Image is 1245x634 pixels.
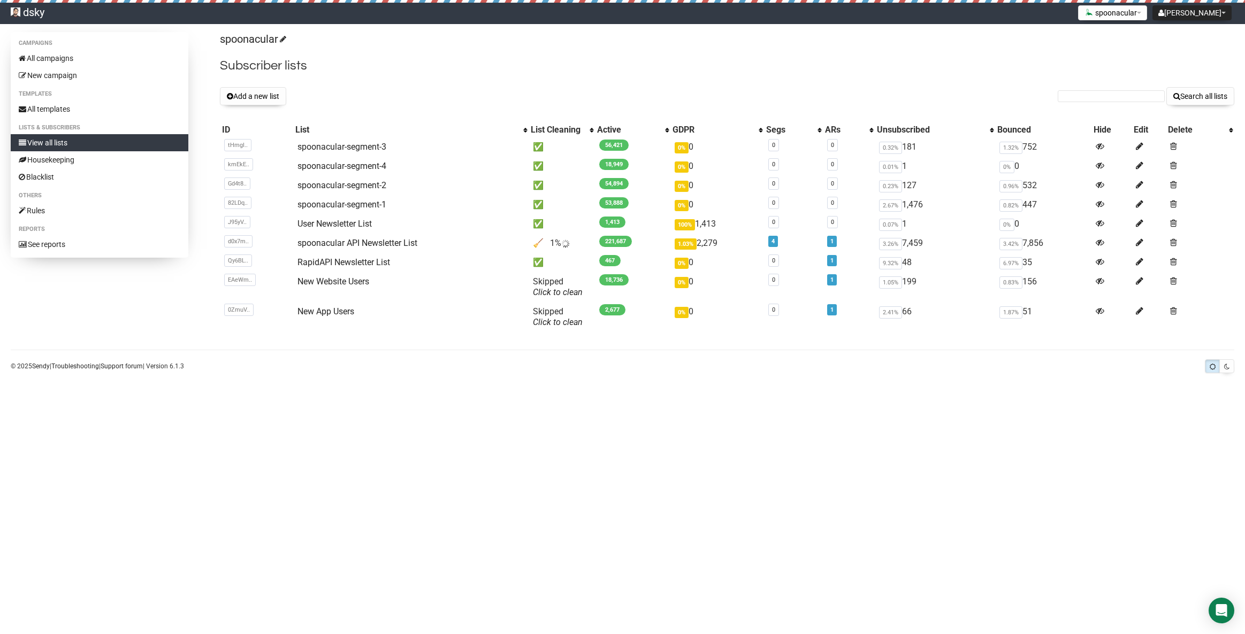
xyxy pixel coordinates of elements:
[999,142,1022,154] span: 1.32%
[595,122,670,137] th: Active: No sort applied, activate to apply an ascending sort
[875,214,995,234] td: 1
[995,137,1091,157] td: 752
[675,307,689,318] span: 0%
[1094,125,1129,135] div: Hide
[220,56,1234,75] h2: Subscriber lists
[830,306,834,313] a: 1
[1166,122,1234,137] th: Delete: No sort applied, activate to apply an ascending sort
[11,134,188,151] a: View all lists
[875,234,995,253] td: 7,459
[825,125,864,135] div: ARs
[599,178,629,189] span: 54,894
[224,158,253,171] span: kmEkE..
[101,362,143,370] a: Support forum
[529,195,595,214] td: ✅
[599,197,629,208] span: 53,888
[11,151,188,168] a: Housekeeping
[999,276,1022,289] span: 0.83%
[879,161,902,173] span: 0.01%
[673,125,754,135] div: GDPR
[295,125,517,135] div: List
[995,253,1091,272] td: 35
[995,302,1091,332] td: 51
[879,142,902,154] span: 0.32%
[875,195,995,214] td: 1,476
[831,161,834,168] a: 0
[772,199,775,206] a: 0
[999,180,1022,192] span: 0.96%
[529,214,595,234] td: ✅
[772,142,775,149] a: 0
[531,125,584,135] div: List Cleaning
[533,276,583,297] span: Skipped
[670,157,765,176] td: 0
[297,199,386,210] a: spoonacular-segment-1
[830,257,834,264] a: 1
[879,306,902,319] span: 2.41%
[529,176,595,195] td: ✅
[220,87,286,105] button: Add a new list
[222,125,291,135] div: ID
[11,121,188,134] li: Lists & subscribers
[11,37,188,50] li: Campaigns
[879,238,902,250] span: 3.26%
[879,199,902,212] span: 2.67%
[875,272,995,302] td: 199
[599,274,629,285] span: 18,736
[995,234,1091,253] td: 7,856
[297,142,386,152] a: spoonacular-segment-3
[995,195,1091,214] td: 447
[1132,122,1166,137] th: Edit: No sort applied, sorting is disabled
[599,236,632,247] span: 221,687
[675,219,695,230] span: 100%
[224,139,251,151] span: tHmgI..
[297,257,390,267] a: RapidAPI Newsletter List
[297,161,386,171] a: spoonacular-segment-4
[772,257,775,264] a: 0
[561,239,570,248] img: loader.gif
[831,199,834,206] a: 0
[999,199,1022,212] span: 0.82%
[11,7,20,17] img: e61fff419c2ddf685b1520e768d33e40
[11,236,188,253] a: See reports
[675,142,689,153] span: 0%
[999,257,1022,269] span: 6.97%
[675,258,689,269] span: 0%
[670,253,765,272] td: 0
[772,238,775,245] a: 4
[297,276,369,287] a: New Website Users
[875,157,995,176] td: 1
[1166,87,1234,105] button: Search all lists
[533,317,583,327] a: Click to clean
[11,189,188,202] li: Others
[670,137,765,157] td: 0
[766,125,812,135] div: Segs
[764,122,823,137] th: Segs: No sort applied, activate to apply an ascending sort
[297,180,386,190] a: spoonacular-segment-2
[875,137,995,157] td: 181
[1084,8,1093,17] img: favicons
[1209,598,1234,623] div: Open Intercom Messenger
[999,238,1022,250] span: 3.42%
[224,197,251,209] span: 82LDq..
[224,254,252,267] span: Qy6BL..
[51,362,99,370] a: Troubleshooting
[11,100,188,118] a: All templates
[999,219,1014,231] span: 0%
[999,306,1022,319] span: 1.87%
[11,50,188,67] a: All campaigns
[670,234,765,253] td: 2,279
[675,181,689,192] span: 0%
[670,302,765,332] td: 0
[675,161,689,173] span: 0%
[879,257,902,269] span: 9.32%
[675,238,697,250] span: 1.03%
[875,176,995,195] td: 127
[879,219,902,231] span: 0.07%
[293,122,528,137] th: List: No sort applied, activate to apply an ascending sort
[224,235,253,248] span: d0x7m..
[875,253,995,272] td: 48
[1078,5,1147,20] button: spoonacular
[995,272,1091,302] td: 156
[1152,5,1232,20] button: [PERSON_NAME]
